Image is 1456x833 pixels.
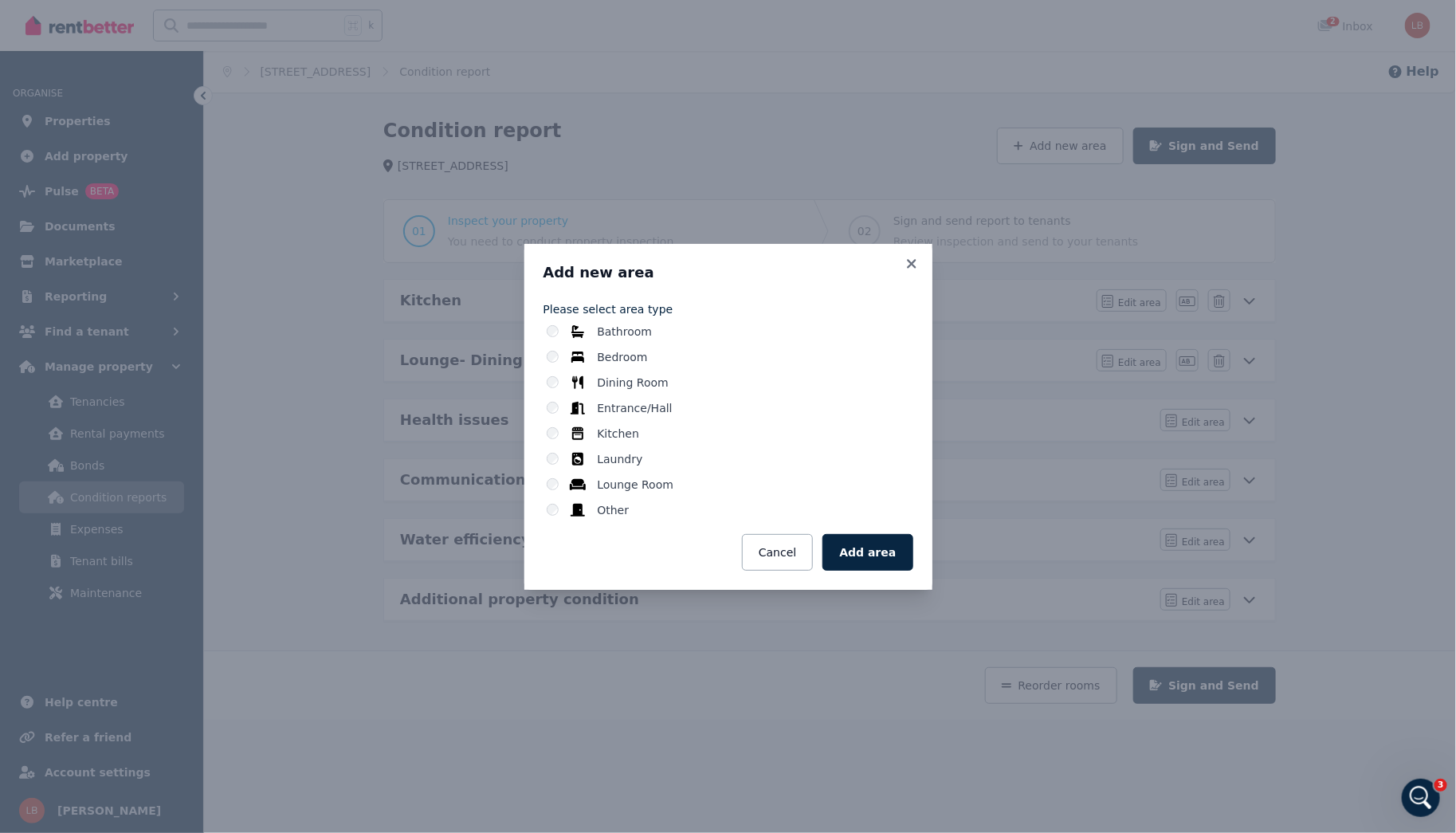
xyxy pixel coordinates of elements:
[822,534,912,571] button: Add area
[597,451,642,467] label: Laundry
[597,375,669,391] label: Dining Room
[16,178,74,194] span: 31 articles
[544,263,913,282] h3: Add new area
[16,260,68,277] span: 5 articles
[16,302,284,319] p: Finding a Tenant
[37,537,69,548] span: Home
[280,6,308,35] div: Close
[16,421,284,471] p: Creating Lease Agreements, Condition Reports, Managing Bond, Rental Payments, Expenses, Bills, Ma...
[139,7,182,34] h1: Help
[10,41,308,72] div: Search for helpSearch for help
[16,359,74,375] span: 13 articles
[132,537,187,548] span: Messages
[597,324,652,340] label: Bathroom
[16,240,284,257] p: Getting set up on the RentBetter Platform
[16,92,303,112] h2: 8 collections
[16,474,74,491] span: 31 articles
[597,477,673,493] label: Lounge Room
[597,400,672,416] label: Entrance/Hall
[10,41,308,72] input: Search for help
[742,534,813,571] button: Cancel
[16,401,284,418] p: Managing Your Property
[251,537,280,548] span: Help
[16,322,284,356] p: Creating an Ad, Managing Enquiries, Applications and Tenant Checks
[597,349,647,365] label: Bedroom
[213,497,319,561] button: Help
[1402,779,1440,817] iframe: Intercom live chat
[16,158,284,175] p: Browse all Frequently Asked Questions
[16,220,284,237] p: Getting Started on RentBetter
[1434,779,1447,792] span: 3
[544,301,913,317] label: Please select area type
[597,426,639,442] label: Kitchen
[106,497,212,561] button: Messages
[16,138,284,155] p: General FAQs
[597,502,629,518] label: Other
